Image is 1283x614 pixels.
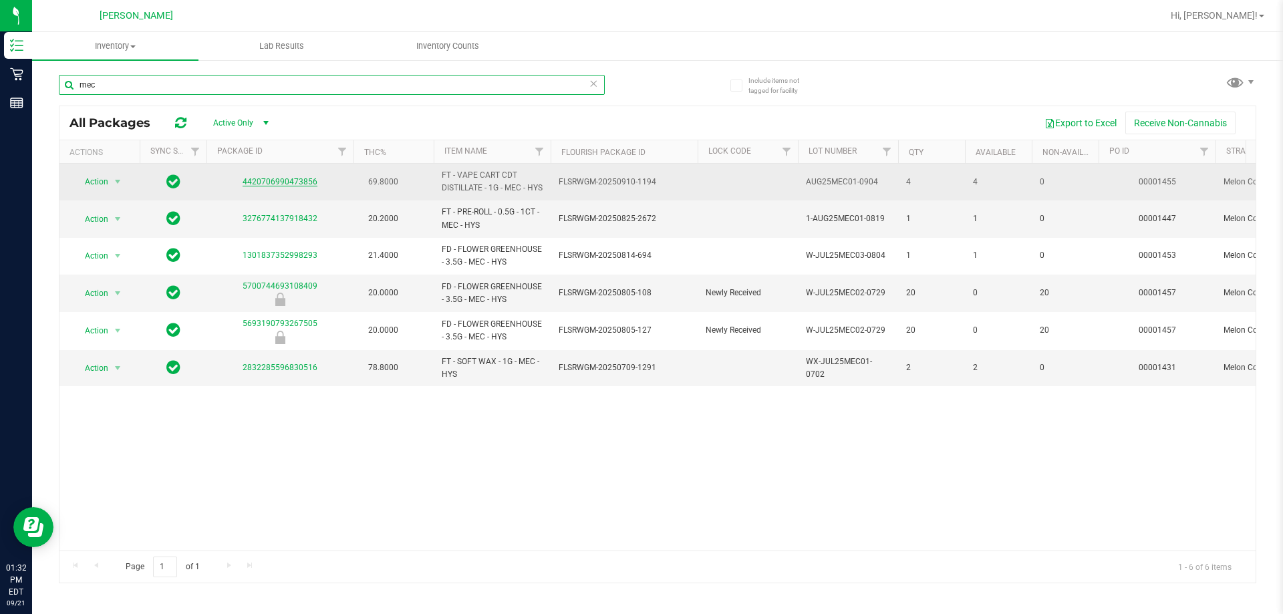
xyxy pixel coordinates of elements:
span: In Sync [166,321,180,339]
span: FT - SOFT WAX - 1G - MEC - HYS [442,355,543,381]
span: 1 - 6 of 6 items [1167,557,1242,577]
a: Lab Results [198,32,365,60]
span: Action [73,321,109,340]
a: Strain [1226,146,1254,156]
span: 20 [1040,324,1091,337]
a: Inventory Counts [365,32,531,60]
a: Filter [529,140,551,163]
span: In Sync [166,172,180,191]
span: 4 [973,176,1024,188]
span: FLSRWGM-20250805-108 [559,287,690,299]
a: THC% [364,148,386,157]
span: 69.8000 [362,172,405,192]
span: select [110,284,126,303]
div: Newly Received [204,293,355,306]
span: Include items not tagged for facility [748,75,815,96]
a: Filter [184,140,206,163]
span: select [110,210,126,228]
a: Filter [776,140,798,163]
span: In Sync [166,283,180,302]
span: Action [73,247,109,265]
a: 4420706990473856 [243,177,317,186]
a: Package ID [217,146,263,156]
a: Filter [876,140,898,163]
span: FD - FLOWER GREENHOUSE - 3.5G - MEC - HYS [442,281,543,306]
span: 1 [973,212,1024,225]
a: Available [976,148,1016,157]
span: FLSRWGM-20250910-1194 [559,176,690,188]
span: Hi, [PERSON_NAME]! [1171,10,1258,21]
a: Flourish Package ID [561,148,646,157]
span: All Packages [69,116,164,130]
span: 0 [973,324,1024,337]
a: 00001431 [1139,363,1176,372]
span: FLSRWGM-20250825-2672 [559,212,690,225]
span: Inventory Counts [398,40,497,52]
a: Lock Code [708,146,751,156]
a: 00001457 [1139,288,1176,297]
button: Receive Non-Cannabis [1125,112,1236,134]
a: 00001457 [1139,325,1176,335]
span: W-JUL25MEC02-0729 [806,324,890,337]
span: 20.2000 [362,209,405,228]
span: select [110,247,126,265]
span: Action [73,284,109,303]
span: FD - FLOWER GREENHOUSE - 3.5G - MEC - HYS [442,318,543,343]
span: Action [73,172,109,191]
p: 01:32 PM EDT [6,562,26,598]
span: Page of 1 [114,557,210,577]
span: In Sync [166,246,180,265]
span: AUG25MEC01-0904 [806,176,890,188]
a: Non-Available [1042,148,1102,157]
span: 20.0000 [362,321,405,340]
span: Lab Results [241,40,322,52]
a: 5693190793267505 [243,319,317,328]
span: 1 [906,212,957,225]
a: 2832285596830516 [243,363,317,372]
span: 20.0000 [362,283,405,303]
span: 78.8000 [362,358,405,377]
span: 1-AUG25MEC01-0819 [806,212,890,225]
span: 1 [906,249,957,262]
inline-svg: Inventory [10,39,23,52]
a: Qty [909,148,923,157]
span: In Sync [166,209,180,228]
span: FLSRWGM-20250709-1291 [559,361,690,374]
span: 2 [906,361,957,374]
a: 00001455 [1139,177,1176,186]
a: Sync Status [150,146,202,156]
span: Action [73,210,109,228]
inline-svg: Retail [10,67,23,81]
span: 0 [973,287,1024,299]
a: 00001453 [1139,251,1176,260]
span: Inventory [32,40,198,52]
span: FT - PRE-ROLL - 0.5G - 1CT - MEC - HYS [442,206,543,231]
span: In Sync [166,358,180,377]
span: 0 [1040,212,1091,225]
a: Lot Number [809,146,857,156]
span: 2 [973,361,1024,374]
a: Filter [1193,140,1216,163]
span: [PERSON_NAME] [100,10,173,21]
span: 20 [906,324,957,337]
a: 3276774137918432 [243,214,317,223]
span: 0 [1040,361,1091,374]
span: select [110,359,126,377]
span: WX-JUL25MEC01-0702 [806,355,890,381]
div: Actions [69,148,134,157]
span: 0 [1040,176,1091,188]
span: FLSRWGM-20250805-127 [559,324,690,337]
iframe: Resource center [13,507,53,547]
span: 4 [906,176,957,188]
p: 09/21 [6,598,26,608]
span: FLSRWGM-20250814-694 [559,249,690,262]
a: 1301837352998293 [243,251,317,260]
span: Newly Received [706,324,790,337]
span: W-JUL25MEC03-0804 [806,249,890,262]
span: Newly Received [706,287,790,299]
span: Action [73,359,109,377]
span: select [110,321,126,340]
button: Export to Excel [1036,112,1125,134]
span: 20 [1040,287,1091,299]
span: 21.4000 [362,246,405,265]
